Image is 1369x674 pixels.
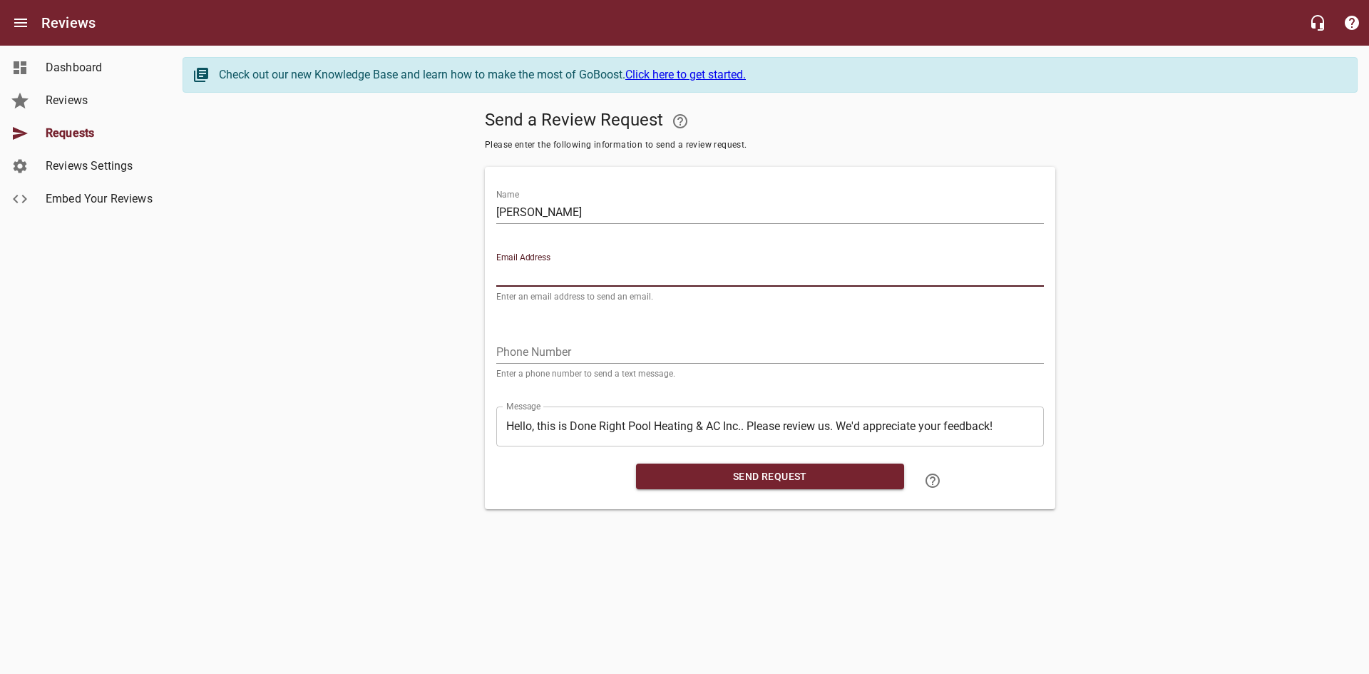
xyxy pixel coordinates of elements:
span: Send Request [647,468,893,486]
button: Live Chat [1301,6,1335,40]
a: Your Google or Facebook account must be connected to "Send a Review Request" [663,104,697,138]
span: Reviews [46,92,154,109]
p: Enter a phone number to send a text message. [496,369,1044,378]
span: Reviews Settings [46,158,154,175]
p: Enter an email address to send an email. [496,292,1044,301]
span: Dashboard [46,59,154,76]
span: Requests [46,125,154,142]
h5: Send a Review Request [485,104,1055,138]
button: Open drawer [4,6,38,40]
span: Embed Your Reviews [46,190,154,208]
div: Check out our new Knowledge Base and learn how to make the most of GoBoost. [219,66,1343,83]
label: Email Address [496,253,550,262]
label: Name [496,190,519,199]
button: Send Request [636,464,904,490]
textarea: Hello, this is Done Right Pool Heating & AC Inc.. Please review us. We'd appreciate your feedback! [506,419,1034,433]
h6: Reviews [41,11,96,34]
button: Support Portal [1335,6,1369,40]
a: Learn how to "Send a Review Request" [916,464,950,498]
a: Click here to get started. [625,68,746,81]
span: Please enter the following information to send a review request. [485,138,1055,153]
